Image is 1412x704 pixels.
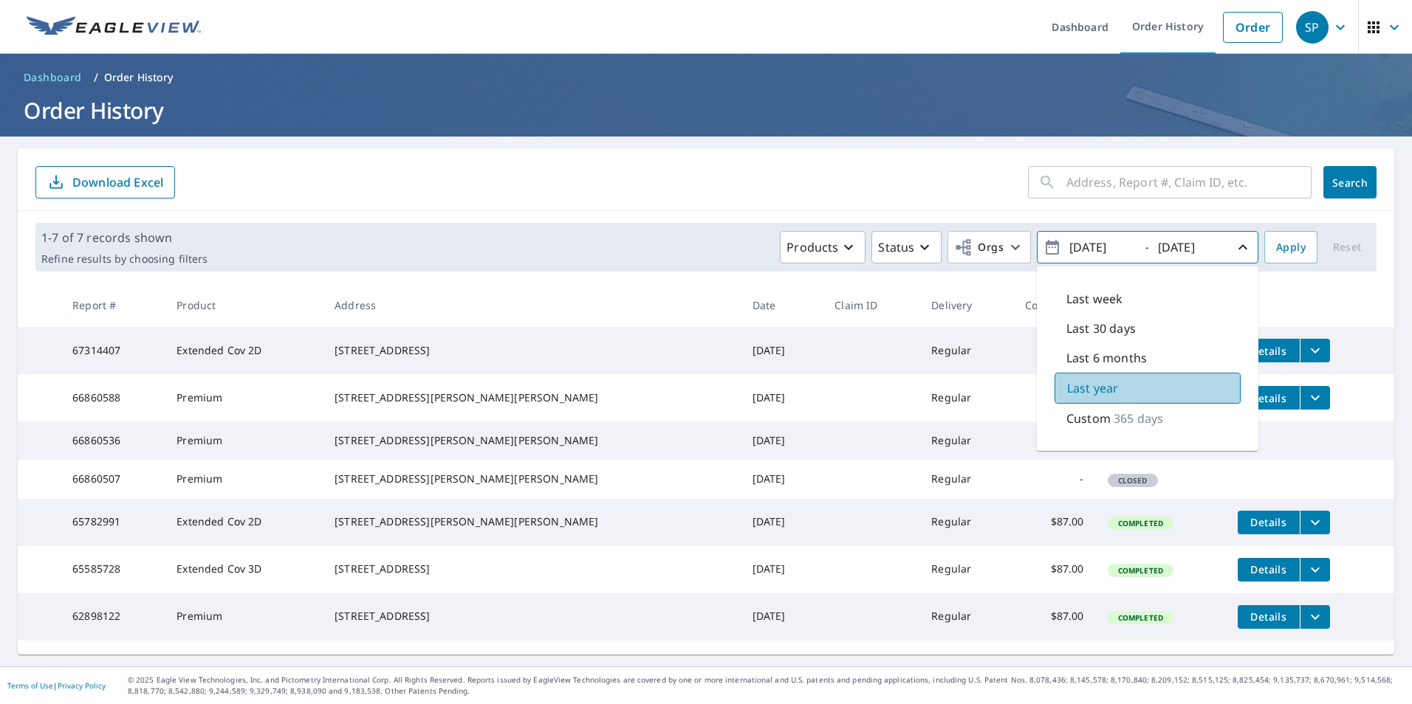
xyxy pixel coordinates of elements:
[18,95,1394,125] h1: Order History
[1067,379,1118,397] p: Last year
[27,16,201,38] img: EV Logo
[1055,404,1241,433] div: Custom365 days
[41,229,208,246] p: 1-7 of 7 records shown
[1323,166,1377,199] button: Search
[1296,11,1329,44] div: SP
[1114,410,1163,427] p: 365 days
[335,472,728,486] div: [STREET_ADDRESS][PERSON_NAME][PERSON_NAME]
[94,69,98,86] li: /
[1066,349,1147,367] p: Last 6 months
[18,66,1394,89] nav: breadcrumb
[41,252,208,266] p: Refine results by choosing filters
[1109,518,1172,528] span: Completed
[919,546,1013,593] td: Regular
[58,680,106,691] a: Privacy Policy
[786,238,838,256] p: Products
[165,327,323,374] td: Extended Cov 2D
[61,460,165,498] td: 66860507
[1247,562,1291,576] span: Details
[335,514,728,529] div: [STREET_ADDRESS][PERSON_NAME][PERSON_NAME]
[335,562,728,576] div: [STREET_ADDRESS]
[165,283,323,327] th: Product
[61,327,165,374] td: 67314407
[919,593,1013,641] td: Regular
[1300,511,1330,534] button: filesDropdownBtn-65782991
[741,283,823,327] th: Date
[1013,421,1096,460] td: -
[1043,235,1252,260] span: -
[1335,176,1365,190] span: Search
[1238,558,1300,582] button: detailsBtn-65585728
[18,66,88,89] a: Dashboard
[165,593,323,641] td: Premium
[741,499,823,546] td: [DATE]
[1109,475,1156,486] span: Closed
[1013,499,1096,546] td: $87.00
[919,374,1013,421] td: Regular
[61,374,165,421] td: 66860588
[1013,327,1096,374] td: $87.00
[1013,546,1096,593] td: $87.00
[1300,339,1330,362] button: filesDropdownBtn-67314407
[1276,238,1306,257] span: Apply
[741,374,823,421] td: [DATE]
[1238,605,1300,629] button: detailsBtn-62898122
[335,433,728,448] div: [STREET_ADDRESS][PERSON_NAME][PERSON_NAME]
[1066,162,1312,203] input: Address, Report #, Claim ID, etc.
[1055,314,1241,343] div: Last 30 days
[1109,612,1172,623] span: Completed
[7,681,106,690] p: |
[823,283,919,327] th: Claim ID
[104,70,174,85] p: Order History
[1109,565,1172,576] span: Completed
[741,593,823,641] td: [DATE]
[871,231,942,263] button: Status
[165,546,323,593] td: Extended Cov 3D
[165,421,323,460] td: Premium
[1247,515,1291,529] span: Details
[1066,410,1111,427] p: Custom
[323,283,740,327] th: Address
[61,283,165,327] th: Report #
[919,283,1013,327] th: Delivery
[1013,283,1096,327] th: Cost
[61,421,165,460] td: 66860536
[1264,231,1317,263] button: Apply
[1247,610,1291,624] span: Details
[1300,386,1330,410] button: filesDropdownBtn-66860588
[878,238,914,256] p: Status
[61,499,165,546] td: 65782991
[919,499,1013,546] td: Regular
[1055,373,1241,404] div: Last year
[1223,12,1283,43] a: Order
[741,546,823,593] td: [DATE]
[1238,511,1300,534] button: detailsBtn-65782991
[1066,290,1123,308] p: Last week
[165,374,323,421] td: Premium
[1013,460,1096,498] td: -
[35,166,175,199] button: Download Excel
[1013,374,1096,421] td: $87.00
[741,327,823,374] td: [DATE]
[1037,231,1258,263] button: -
[919,460,1013,498] td: Regular
[335,390,728,405] div: [STREET_ADDRESS][PERSON_NAME][PERSON_NAME]
[61,546,165,593] td: 65585728
[1300,558,1330,582] button: filesDropdownBtn-65585728
[1238,386,1300,410] button: detailsBtn-66860588
[335,343,728,358] div: [STREET_ADDRESS]
[24,70,82,85] span: Dashboard
[919,327,1013,374] td: Regular
[1247,344,1291,358] span: Details
[1238,339,1300,362] button: detailsBtn-67314407
[954,238,1004,257] span: Orgs
[128,674,1405,697] p: © 2025 Eagle View Technologies, Inc. and Pictometry International Corp. All Rights Reserved. Repo...
[741,460,823,498] td: [DATE]
[61,593,165,641] td: 62898122
[72,174,163,190] p: Download Excel
[165,460,323,498] td: Premium
[947,231,1031,263] button: Orgs
[1066,320,1136,337] p: Last 30 days
[7,680,53,691] a: Terms of Use
[1154,235,1226,259] input: yyyy/mm/dd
